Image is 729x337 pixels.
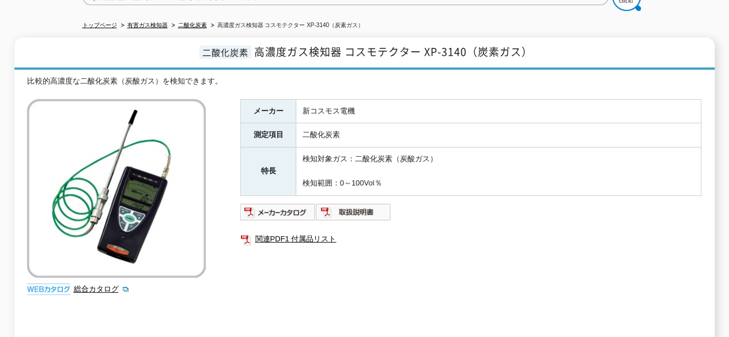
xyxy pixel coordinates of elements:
td: 二酸化炭素 [296,123,701,147]
span: 二酸化炭素 [199,46,251,59]
a: 有害ガス検知器 [127,22,168,28]
li: 高濃度ガス検知器 コスモテクター XP-3140（炭素ガス） [209,20,364,32]
div: 比較的高濃度な二酸化炭素（炭酸ガス）を検知できます。 [27,75,701,88]
td: 検知対象ガス：二酸化炭素（炭酸ガス） 検知範囲：0～100Vol％ [296,147,701,195]
a: トップページ [82,22,117,28]
span: 高濃度ガス検知器 コスモテクター XP-3140（炭素ガス） [254,44,532,59]
th: 特長 [241,147,296,195]
a: 二酸化炭素 [178,22,207,28]
img: 取扱説明書 [316,203,391,221]
a: 総合カタログ [73,285,130,293]
a: メーカーカタログ [240,210,316,219]
th: メーカー [241,99,296,123]
td: 新コスモス電機 [296,99,701,123]
a: 取扱説明書 [316,210,391,219]
img: 高濃度ガス検知器 コスモテクター XP-3140（炭素ガス） [27,99,206,278]
a: 関連PDF1 付属品リスト [240,232,701,247]
th: 測定項目 [241,123,296,147]
img: メーカーカタログ [240,203,316,221]
img: webカタログ [27,283,70,295]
